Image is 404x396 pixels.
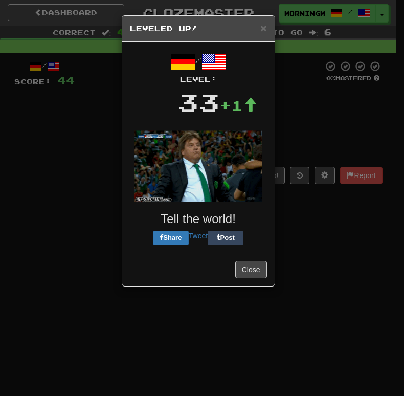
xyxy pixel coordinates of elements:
button: Close [260,23,266,33]
div: / [130,50,267,84]
h3: Tell the world! [130,212,267,226]
div: +1 [219,95,257,116]
button: Share [153,231,189,245]
h5: Leveled Up! [130,24,267,34]
a: Tweet [189,232,208,240]
button: Post [208,231,243,245]
button: Close [235,261,267,278]
div: Level: [130,74,267,84]
span: × [260,22,266,34]
div: 33 [177,84,219,120]
img: soccer-coach-305de1daf777ce53eb89c6f6bc29008043040bc4dbfb934f710cb4871828419f.gif [134,130,262,202]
